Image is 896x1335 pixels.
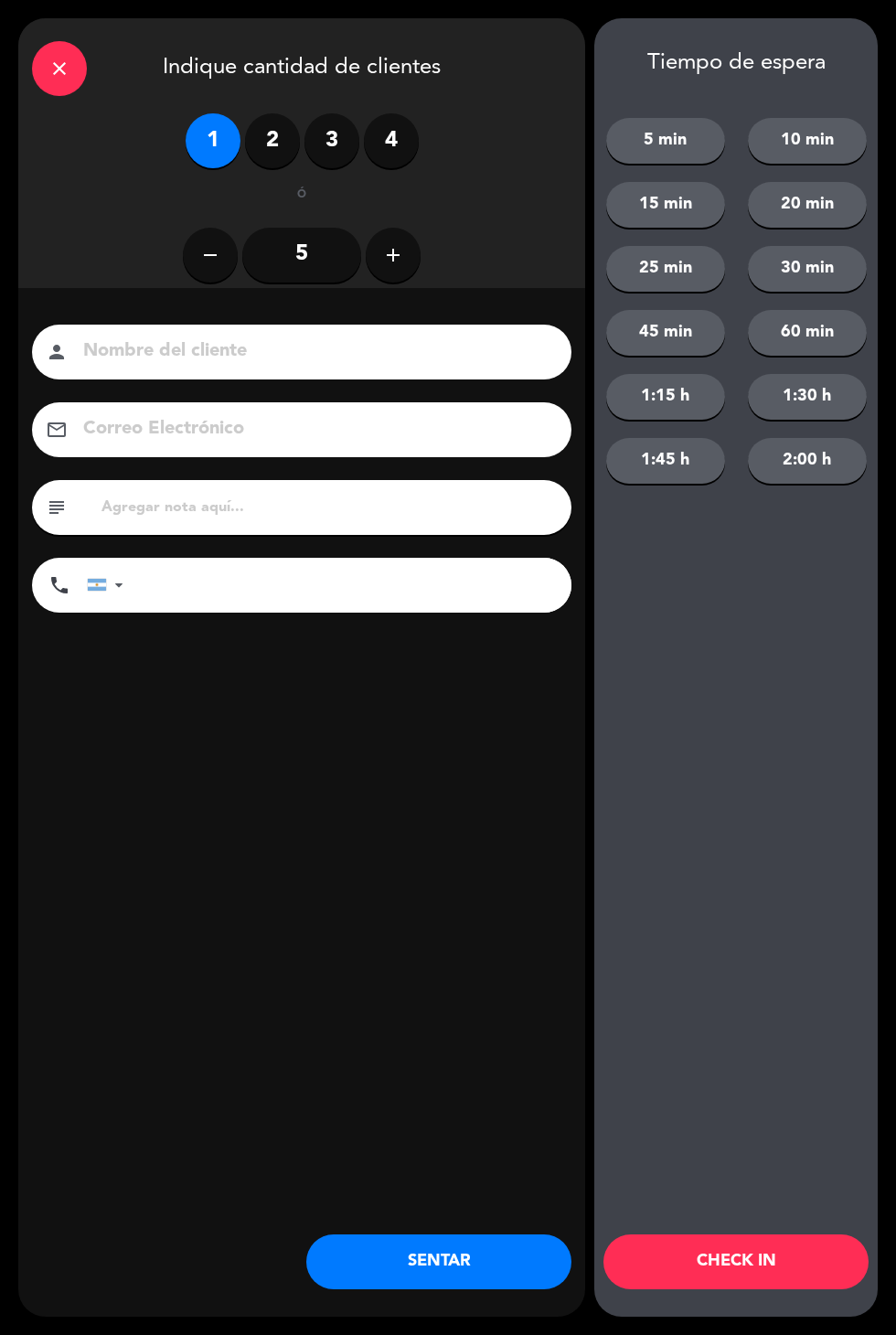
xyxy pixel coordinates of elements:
[748,374,867,420] button: 1:30 h
[748,118,867,164] button: 10 min
[81,413,548,445] input: Correo Electrónico
[748,438,867,484] button: 2:00 h
[382,244,404,266] i: add
[606,310,725,356] button: 45 min
[88,559,130,612] div: Argentina: +54
[606,118,725,164] button: 5 min
[606,438,725,484] button: 1:45 h
[48,574,70,596] i: phone
[199,244,221,266] i: remove
[272,187,332,205] div: ó
[594,50,878,77] div: Tiempo de espera
[748,246,867,292] button: 30 min
[603,1234,869,1289] button: CHECK IN
[366,228,421,283] button: add
[100,495,558,520] input: Agregar nota aquí...
[606,182,725,228] button: 15 min
[606,246,725,292] button: 25 min
[364,113,419,168] label: 4
[18,18,585,113] div: Indique cantidad de clientes
[748,182,867,228] button: 20 min
[81,336,548,368] input: Nombre del cliente
[46,497,68,518] i: subject
[46,341,68,363] i: person
[48,58,70,80] i: close
[306,1234,571,1289] button: SENTAR
[46,419,68,441] i: email
[245,113,300,168] label: 2
[183,228,238,283] button: remove
[606,374,725,420] button: 1:15 h
[748,310,867,356] button: 60 min
[304,113,359,168] label: 3
[186,113,240,168] label: 1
